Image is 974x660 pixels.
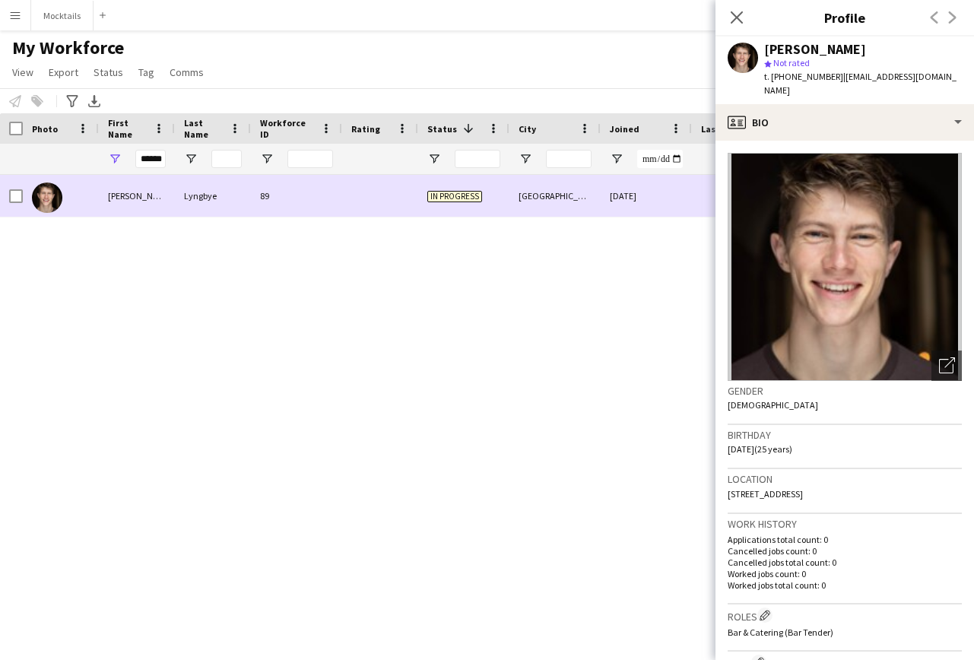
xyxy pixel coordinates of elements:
[251,175,342,217] div: 89
[728,557,962,568] p: Cancelled jobs total count: 0
[715,8,974,27] h3: Profile
[764,71,843,82] span: t. [PHONE_NUMBER]
[135,150,166,168] input: First Name Filter Input
[728,545,962,557] p: Cancelled jobs count: 0
[175,175,251,217] div: Lyngbye
[6,62,40,82] a: View
[427,123,457,135] span: Status
[184,152,198,166] button: Open Filter Menu
[12,36,124,59] span: My Workforce
[99,175,175,217] div: [PERSON_NAME]
[132,62,160,82] a: Tag
[728,627,833,638] span: Bar & Catering (Bar Tender)
[351,123,380,135] span: Rating
[728,428,962,442] h3: Birthday
[715,104,974,141] div: Bio
[519,152,532,166] button: Open Filter Menu
[728,534,962,545] p: Applications total count: 0
[728,399,818,411] span: [DEMOGRAPHIC_DATA]
[728,517,962,531] h3: Work history
[455,150,500,168] input: Status Filter Input
[170,65,204,79] span: Comms
[728,443,792,455] span: [DATE] (25 years)
[32,182,62,213] img: Anders Lyngbye
[32,123,58,135] span: Photo
[764,43,866,56] div: [PERSON_NAME]
[260,152,274,166] button: Open Filter Menu
[610,123,639,135] span: Joined
[211,150,242,168] input: Last Name Filter Input
[701,123,735,135] span: Last job
[138,65,154,79] span: Tag
[546,150,592,168] input: City Filter Input
[728,488,803,500] span: [STREET_ADDRESS]
[184,117,224,140] span: Last Name
[728,608,962,624] h3: Roles
[163,62,210,82] a: Comms
[31,1,94,30] button: Mocktails
[601,175,692,217] div: [DATE]
[427,191,482,202] span: In progress
[728,384,962,398] h3: Gender
[87,62,129,82] a: Status
[43,62,84,82] a: Export
[85,92,103,110] app-action-btn: Export XLSX
[764,71,957,96] span: | [EMAIL_ADDRESS][DOMAIN_NAME]
[260,117,315,140] span: Workforce ID
[931,351,962,381] div: Open photos pop-in
[519,123,536,135] span: City
[108,152,122,166] button: Open Filter Menu
[637,150,683,168] input: Joined Filter Input
[63,92,81,110] app-action-btn: Advanced filters
[728,579,962,591] p: Worked jobs total count: 0
[728,568,962,579] p: Worked jobs count: 0
[49,65,78,79] span: Export
[12,65,33,79] span: View
[509,175,601,217] div: [GEOGRAPHIC_DATA]
[287,150,333,168] input: Workforce ID Filter Input
[94,65,123,79] span: Status
[427,152,441,166] button: Open Filter Menu
[108,117,148,140] span: First Name
[728,153,962,381] img: Crew avatar or photo
[773,57,810,68] span: Not rated
[610,152,623,166] button: Open Filter Menu
[728,472,962,486] h3: Location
